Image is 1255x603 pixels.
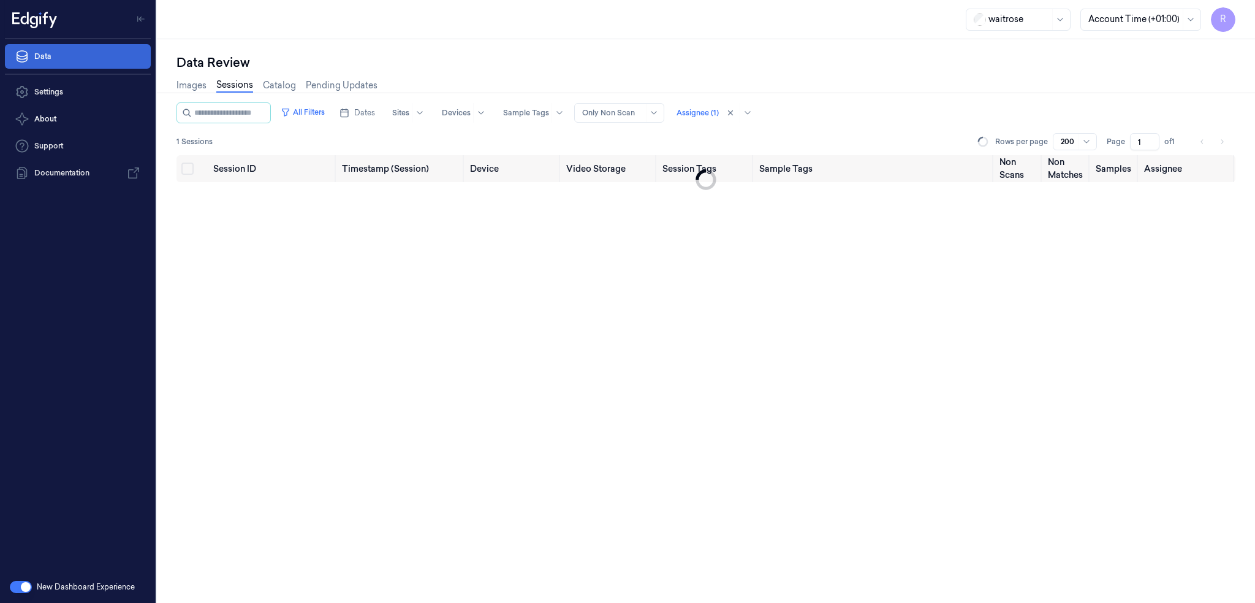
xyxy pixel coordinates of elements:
[5,80,151,104] a: Settings
[181,163,194,175] button: Select all
[5,161,151,185] a: Documentation
[995,155,1043,182] th: Non Scans
[131,9,151,29] button: Toggle Navigation
[176,54,1235,71] div: Data Review
[1164,136,1184,147] span: of 1
[995,136,1048,147] p: Rows per page
[754,155,995,182] th: Sample Tags
[1211,7,1235,32] button: R
[561,155,658,182] th: Video Storage
[306,79,377,92] a: Pending Updates
[276,102,330,122] button: All Filters
[335,103,380,123] button: Dates
[176,79,207,92] a: Images
[658,155,754,182] th: Session Tags
[1194,133,1230,150] nav: pagination
[1107,136,1125,147] span: Page
[1091,155,1139,182] th: Samples
[465,155,561,182] th: Device
[1139,155,1235,182] th: Assignee
[354,107,375,118] span: Dates
[5,134,151,158] a: Support
[263,79,296,92] a: Catalog
[5,107,151,131] button: About
[1043,155,1091,182] th: Non Matches
[208,155,336,182] th: Session ID
[176,136,213,147] span: 1 Sessions
[337,155,465,182] th: Timestamp (Session)
[5,44,151,69] a: Data
[216,79,253,93] a: Sessions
